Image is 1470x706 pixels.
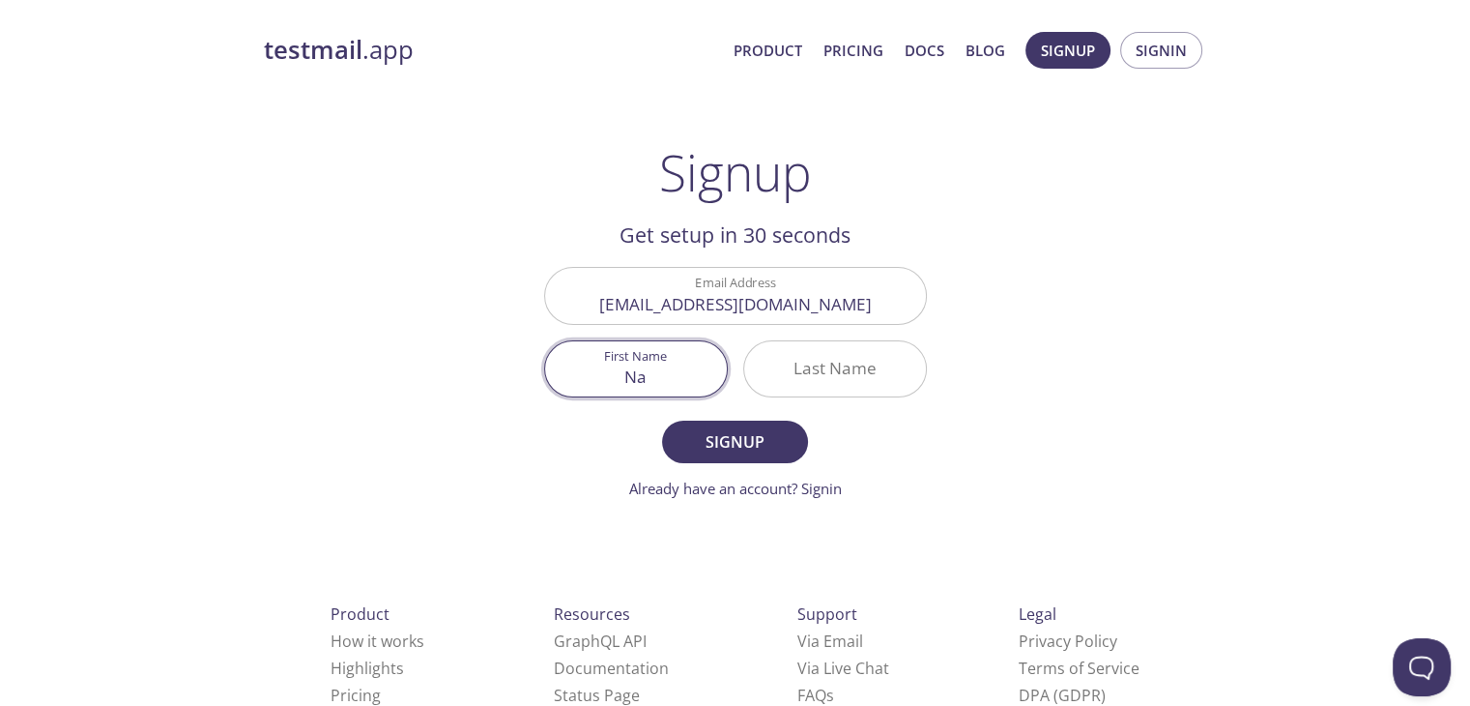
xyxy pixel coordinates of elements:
a: Product [734,38,802,63]
a: Terms of Service [1019,658,1139,679]
span: Support [797,603,857,625]
a: DPA (GDPR) [1019,685,1106,706]
a: Pricing [823,38,883,63]
a: Already have an account? Signin [629,479,842,498]
span: Signup [683,428,786,456]
span: Signin [1136,38,1187,63]
a: Documentation [554,658,669,679]
a: Via Email [797,631,863,652]
span: Resources [554,603,630,625]
span: Signup [1041,38,1095,63]
a: Docs [905,38,944,63]
a: Via Live Chat [797,658,889,679]
a: Blog [966,38,1005,63]
span: s [826,685,834,706]
button: Signup [1025,32,1110,69]
h2: Get setup in 30 seconds [544,219,927,251]
a: GraphQL API [554,631,647,652]
h1: Signup [659,143,812,201]
a: Highlights [331,658,404,679]
span: Product [331,603,389,625]
a: Privacy Policy [1019,631,1117,652]
a: FAQ [797,685,834,706]
strong: testmail [264,33,362,67]
iframe: Help Scout Beacon - Open [1393,638,1451,696]
a: Pricing [331,685,381,706]
button: Signup [662,421,807,463]
a: testmail.app [264,34,718,67]
a: Status Page [554,685,640,706]
button: Signin [1120,32,1202,69]
span: Legal [1019,603,1056,625]
a: How it works [331,631,424,652]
